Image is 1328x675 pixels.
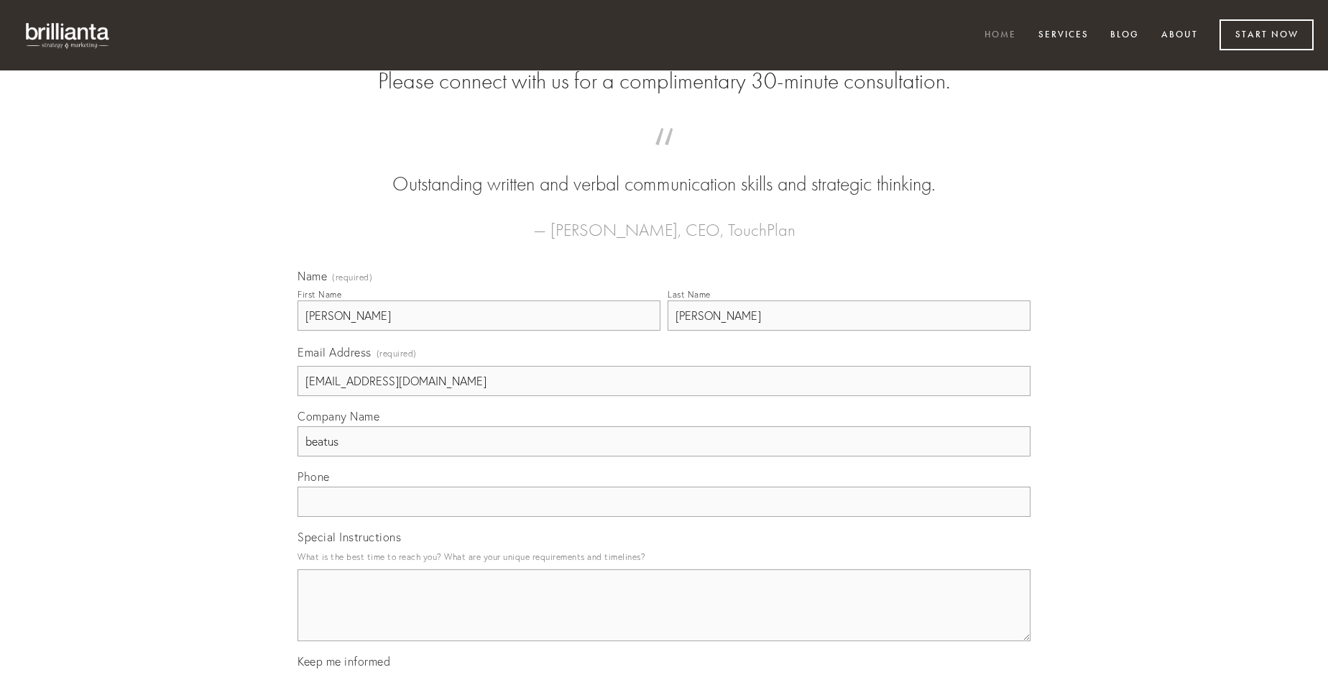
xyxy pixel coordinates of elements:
[1152,24,1207,47] a: About
[321,142,1007,198] blockquote: Outstanding written and verbal communication skills and strategic thinking.
[668,289,711,300] div: Last Name
[298,654,390,669] span: Keep me informed
[321,198,1007,244] figcaption: — [PERSON_NAME], CEO, TouchPlan
[321,142,1007,170] span: “
[298,530,401,544] span: Special Instructions
[1101,24,1148,47] a: Blog
[377,344,417,363] span: (required)
[298,68,1030,95] h2: Please connect with us for a complimentary 30-minute consultation.
[298,409,379,423] span: Company Name
[298,269,327,283] span: Name
[332,273,372,282] span: (required)
[1219,19,1314,50] a: Start Now
[298,547,1030,566] p: What is the best time to reach you? What are your unique requirements and timelines?
[298,469,330,484] span: Phone
[1029,24,1098,47] a: Services
[14,14,122,56] img: brillianta - research, strategy, marketing
[298,345,372,359] span: Email Address
[975,24,1025,47] a: Home
[298,289,341,300] div: First Name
